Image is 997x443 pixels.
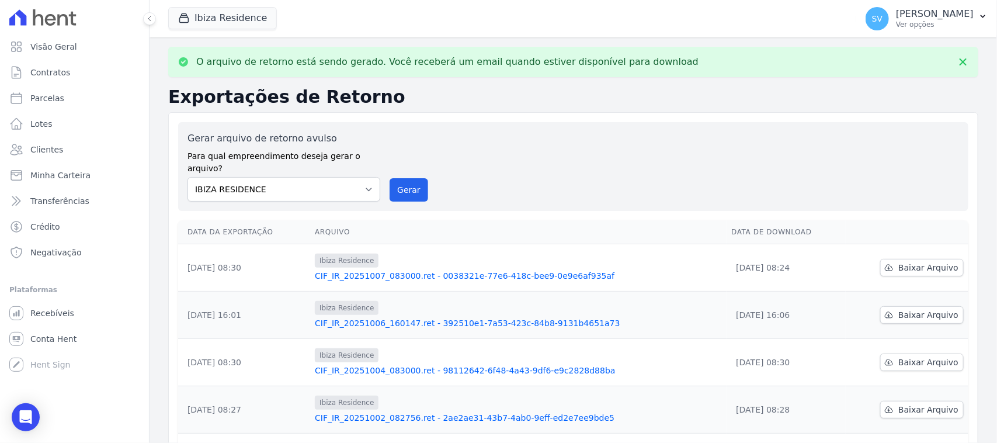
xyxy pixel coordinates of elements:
[727,292,845,339] td: [DATE] 16:06
[30,67,70,78] span: Contratos
[196,56,699,68] p: O arquivo de retorno está sendo gerado. Você receberá um email quando estiver disponível para dow...
[187,146,380,175] label: Para qual empreendimento deseja gerar o arquivo?
[30,221,60,233] span: Crédito
[872,15,883,23] span: SV
[5,35,144,58] a: Visão Geral
[5,61,144,84] a: Contratos
[727,244,845,292] td: [DATE] 08:24
[880,259,964,276] a: Baixar Arquivo
[30,144,63,155] span: Clientes
[30,195,89,207] span: Transferências
[390,178,428,202] button: Gerar
[727,339,845,386] td: [DATE] 08:30
[30,307,74,319] span: Recebíveis
[315,365,722,376] a: CIF_IR_20251004_083000.ret - 98112642-6f48-4a43-9df6-e9c2828d88ba
[30,92,64,104] span: Parcelas
[5,189,144,213] a: Transferências
[30,169,91,181] span: Minha Carteira
[880,354,964,371] a: Baixar Arquivo
[5,302,144,325] a: Recebíveis
[315,254,378,268] span: Ibiza Residence
[898,262,958,274] span: Baixar Arquivo
[898,309,958,321] span: Baixar Arquivo
[5,86,144,110] a: Parcelas
[168,7,277,29] button: Ibiza Residence
[896,20,974,29] p: Ver opções
[30,118,53,130] span: Lotes
[310,220,727,244] th: Arquivo
[5,112,144,136] a: Lotes
[30,333,77,345] span: Conta Hent
[898,357,958,368] span: Baixar Arquivo
[178,386,310,434] td: [DATE] 08:27
[178,220,310,244] th: Data da Exportação
[880,306,964,324] a: Baixar Arquivo
[178,339,310,386] td: [DATE] 08:30
[187,131,380,146] label: Gerar arquivo de retorno avulso
[5,215,144,238] a: Crédito
[896,8,974,20] p: [PERSON_NAME]
[9,283,140,297] div: Plataformas
[5,164,144,187] a: Minha Carteira
[898,404,958,416] span: Baixar Arquivo
[30,41,77,53] span: Visão Geral
[168,86,978,108] h2: Exportações de Retorno
[315,301,378,315] span: Ibiza Residence
[315,270,722,282] a: CIF_IR_20251007_083000.ret - 0038321e-77e6-418c-bee9-0e9e6af935af
[5,327,144,351] a: Conta Hent
[856,2,997,35] button: SV [PERSON_NAME] Ver opções
[30,247,82,258] span: Negativação
[178,292,310,339] td: [DATE] 16:01
[178,244,310,292] td: [DATE] 08:30
[12,403,40,431] div: Open Intercom Messenger
[727,220,845,244] th: Data de Download
[315,348,378,362] span: Ibiza Residence
[5,241,144,264] a: Negativação
[880,401,964,418] a: Baixar Arquivo
[315,396,378,410] span: Ibiza Residence
[315,317,722,329] a: CIF_IR_20251006_160147.ret - 392510e1-7a53-423c-84b8-9131b4651a73
[727,386,845,434] td: [DATE] 08:28
[315,412,722,424] a: CIF_IR_20251002_082756.ret - 2ae2ae31-43b7-4ab0-9eff-ed2e7ee9bde5
[5,138,144,161] a: Clientes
